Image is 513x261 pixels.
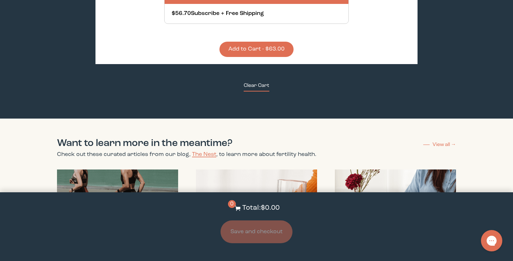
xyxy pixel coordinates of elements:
button: Save and checkout [221,220,292,243]
a: The Nest [192,152,216,157]
h2: Want to learn more in the meantime? [57,136,316,151]
a: View all → [423,141,456,148]
p: Check out these curated articles from our blog, , to learn more about fertility health. [57,151,316,159]
button: Add to Cart - $63.00 [219,42,294,57]
span: 0 [228,200,236,208]
p: Total: $0.00 [242,203,280,213]
img: Can you take a prenatal even if you're not pregnant? [196,169,317,259]
img: How to prep for IVF with tips from an ND [57,169,178,259]
iframe: Gorgias live chat messenger [477,228,506,254]
button: Clear Cart [244,82,269,92]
